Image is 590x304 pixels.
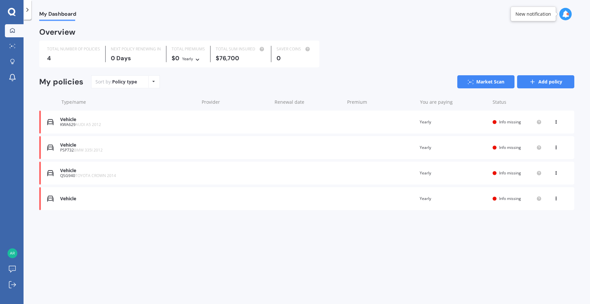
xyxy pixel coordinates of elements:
[76,122,101,127] span: AUDI A5 2012
[75,173,116,178] span: TOYOTA CROWN 2014
[420,99,488,105] div: You are paying
[182,56,193,62] div: Yearly
[517,75,574,88] a: Add policy
[60,148,195,152] div: PSP732
[39,11,76,20] span: My Dashboard
[47,195,54,202] img: Vehicle
[277,46,312,52] div: SAVER COINS
[60,117,195,122] div: Vehicle
[499,119,521,125] span: Info missing
[61,99,196,105] div: Type/name
[499,170,521,176] span: Info missing
[47,170,54,176] img: Vehicle
[47,55,100,62] div: 4
[277,55,312,62] div: 0
[112,79,137,85] div: Policy type
[47,46,100,52] div: TOTAL NUMBER OF POLICIES
[60,173,195,178] div: QSG940
[74,147,103,153] span: BMW 335I 2012
[60,122,195,127] div: KWA629
[39,77,83,87] div: My policies
[8,248,17,258] img: 42c473919c0141d573f516b954e7f83e
[95,79,137,85] div: Sort by:
[420,144,487,151] div: Yearly
[60,168,195,173] div: Vehicle
[420,119,487,125] div: Yearly
[111,46,161,52] div: NEXT POLICY RENEWING IN
[172,46,205,52] div: TOTAL PREMIUMS
[172,55,205,62] div: $0
[47,119,54,125] img: Vehicle
[202,99,269,105] div: Provider
[47,144,54,151] img: Vehicle
[493,99,542,105] div: Status
[60,142,195,148] div: Vehicle
[111,55,161,62] div: 0 Days
[499,196,521,201] span: Info missing
[216,55,266,62] div: $76,700
[499,145,521,150] span: Info missing
[347,99,415,105] div: Premium
[457,75,514,88] a: Market Scan
[216,46,266,52] div: TOTAL SUM INSURED
[515,11,551,17] div: New notification
[420,170,487,176] div: Yearly
[420,195,487,202] div: Yearly
[60,196,195,202] div: Vehicle
[275,99,342,105] div: Renewal date
[39,29,76,35] div: Overview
